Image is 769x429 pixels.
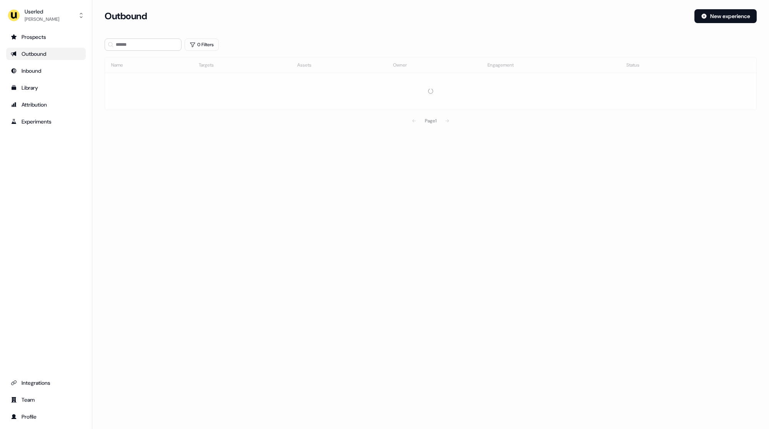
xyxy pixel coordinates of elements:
div: Inbound [11,67,81,75]
h3: Outbound [105,10,147,22]
div: Userled [25,8,59,15]
div: [PERSON_NAME] [25,15,59,23]
div: Team [11,396,81,404]
a: Go to attribution [6,98,86,111]
a: Go to outbound experience [6,48,86,60]
button: 0 Filters [185,38,219,51]
div: Outbound [11,50,81,58]
button: New experience [694,9,757,23]
a: Go to prospects [6,31,86,43]
a: Go to templates [6,82,86,94]
a: Go to Inbound [6,65,86,77]
div: Experiments [11,118,81,125]
div: Attribution [11,101,81,109]
a: Go to team [6,394,86,406]
div: Prospects [11,33,81,41]
div: Integrations [11,379,81,387]
a: Go to integrations [6,377,86,389]
div: Profile [11,413,81,421]
a: Go to profile [6,411,86,423]
div: Library [11,84,81,92]
button: Userled[PERSON_NAME] [6,6,86,25]
a: Go to experiments [6,115,86,128]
